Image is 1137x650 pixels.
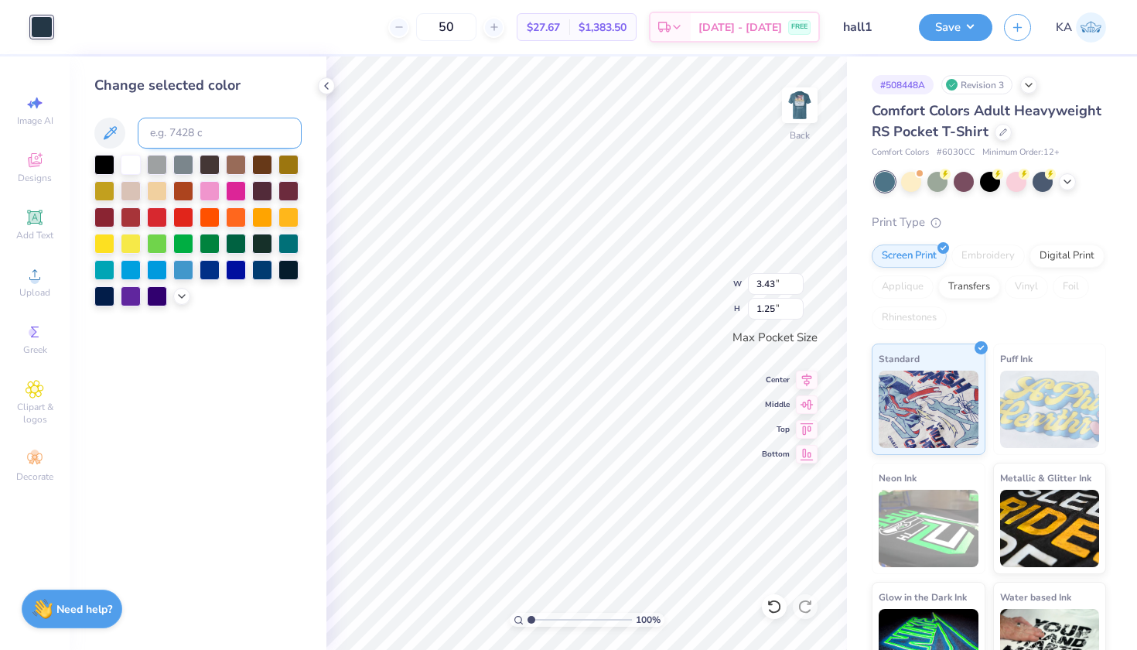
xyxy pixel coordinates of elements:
div: # 508448A [872,75,934,94]
img: Metallic & Glitter Ink [1000,490,1100,567]
span: 100 % [636,613,661,627]
span: Designs [18,172,52,184]
div: Rhinestones [872,306,947,330]
img: Neon Ink [879,490,978,567]
img: Standard [879,371,978,448]
span: Middle [762,399,790,410]
input: – – [416,13,476,41]
span: # 6030CC [937,146,975,159]
a: KA [1056,12,1106,43]
input: Untitled Design [831,12,907,43]
span: Add Text [16,229,53,241]
div: Vinyl [1005,275,1048,299]
span: KA [1056,19,1072,36]
div: Change selected color [94,75,302,96]
div: Foil [1053,275,1089,299]
div: Embroidery [951,245,1025,268]
img: Back [784,90,815,121]
div: Revision 3 [941,75,1012,94]
img: Puff Ink [1000,371,1100,448]
span: Neon Ink [879,470,917,486]
strong: Need help? [56,602,112,617]
span: Center [762,375,790,385]
span: Upload [19,286,50,299]
span: Top [762,424,790,435]
img: Kristen Afacan [1076,12,1106,43]
div: Applique [872,275,934,299]
span: $1,383.50 [579,19,627,36]
span: Comfort Colors Adult Heavyweight RS Pocket T-Shirt [872,101,1101,141]
span: [DATE] - [DATE] [698,19,782,36]
div: Transfers [938,275,1000,299]
input: e.g. 7428 c [138,118,302,149]
button: Save [919,14,992,41]
span: $27.67 [527,19,560,36]
span: Clipart & logos [8,401,62,426]
span: Standard [879,351,920,367]
span: FREE [791,22,808,32]
div: Screen Print [872,245,947,268]
span: Minimum Order: 12 + [982,146,1060,159]
span: Decorate [16,470,53,483]
span: Image AI [17,115,53,127]
span: Bottom [762,449,790,460]
span: Comfort Colors [872,146,929,159]
div: Print Type [872,214,1106,231]
span: Greek [23,344,47,356]
span: Puff Ink [1000,351,1033,367]
span: Water based Ink [1000,589,1071,605]
span: Metallic & Glitter Ink [1000,470,1091,486]
div: Back [790,128,810,142]
div: Digital Print [1029,245,1105,268]
span: Glow in the Dark Ink [879,589,967,605]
